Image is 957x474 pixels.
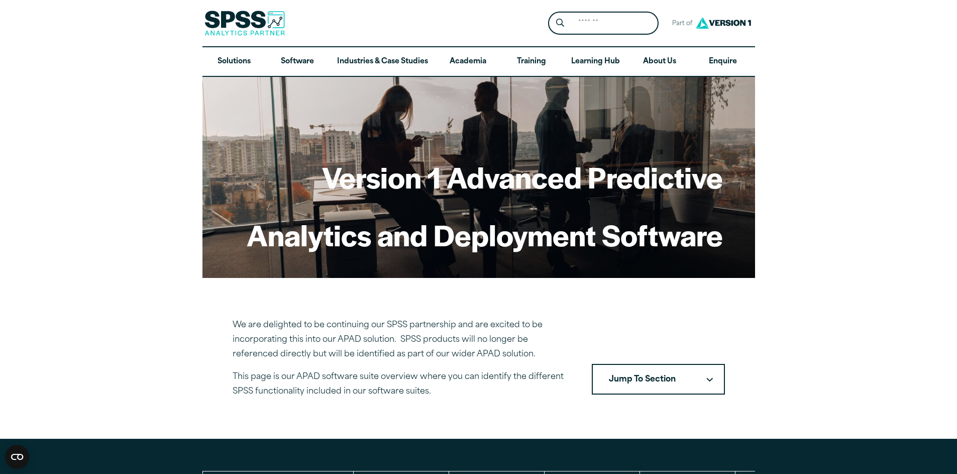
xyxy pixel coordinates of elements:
a: Software [266,47,329,76]
p: This page is our APAD software suite overview where you can identify the different SPSS functiona... [233,370,568,399]
span: Part of [667,17,693,31]
form: Site Header Search Form [548,12,659,35]
svg: Search magnifying glass icon [556,19,564,27]
button: Search magnifying glass icon [551,14,569,33]
a: Industries & Case Studies [329,47,436,76]
a: Training [499,47,563,76]
a: Learning Hub [563,47,628,76]
h1: Version 1 Advanced Predictive [247,157,723,197]
svg: Downward pointing chevron [706,377,713,382]
a: Academia [436,47,499,76]
p: We are delighted to be continuing our SPSS partnership and are excited to be incorporating this i... [233,318,568,361]
button: Open CMP widget [5,445,29,469]
nav: Desktop version of site main menu [202,47,755,76]
img: SPSS Analytics Partner [204,11,285,36]
a: About Us [628,47,691,76]
button: Jump To SectionDownward pointing chevron [592,364,725,395]
img: Version1 Logo [693,14,754,32]
nav: Table of Contents [592,364,725,395]
h1: Analytics and Deployment Software [247,215,723,254]
a: Enquire [691,47,755,76]
a: Solutions [202,47,266,76]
